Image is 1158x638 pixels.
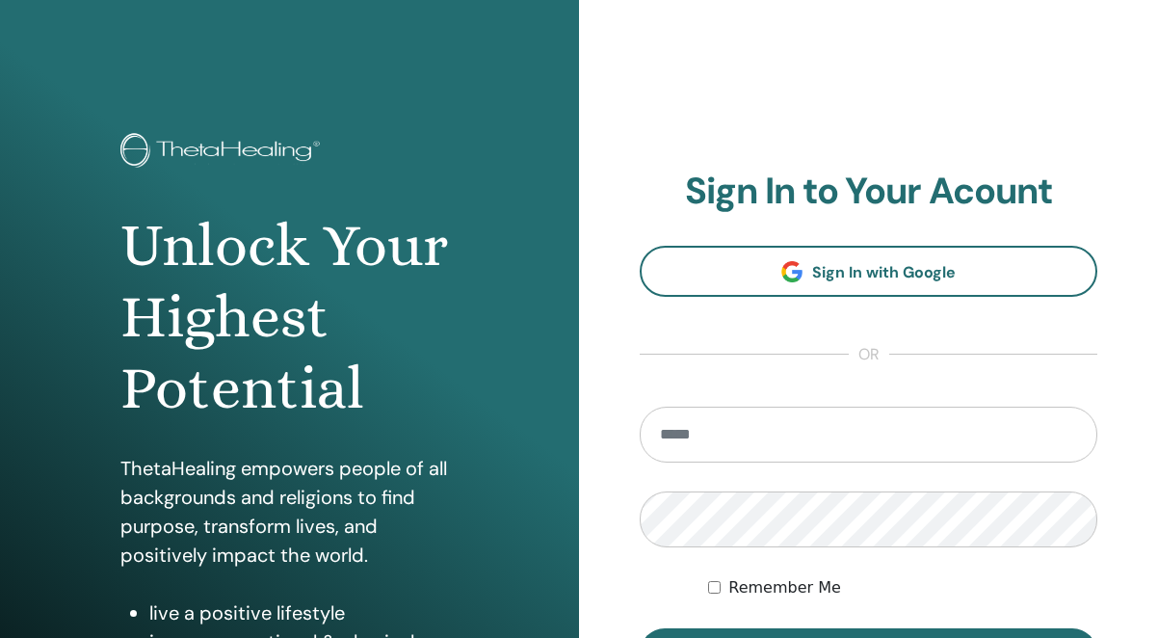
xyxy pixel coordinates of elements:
[149,598,459,627] li: live a positive lifestyle
[849,343,889,366] span: or
[640,170,1097,214] h2: Sign In to Your Acount
[120,454,459,570] p: ThetaHealing empowers people of all backgrounds and religions to find purpose, transform lives, a...
[708,576,1097,599] div: Keep me authenticated indefinitely or until I manually logout
[120,210,459,425] h1: Unlock Your Highest Potential
[728,576,841,599] label: Remember Me
[812,262,956,282] span: Sign In with Google
[640,246,1097,297] a: Sign In with Google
